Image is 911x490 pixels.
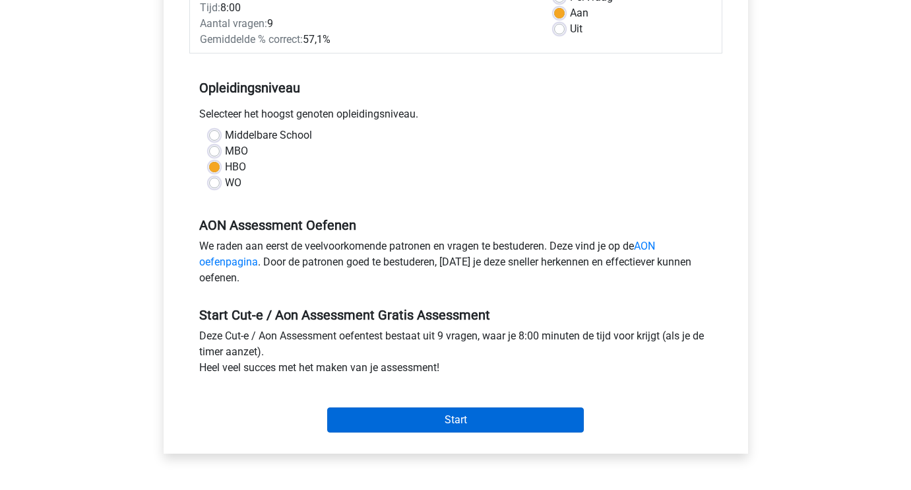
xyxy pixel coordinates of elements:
[199,240,655,268] a: AON oefenpagina
[189,238,722,291] div: We raden aan eerst de veelvoorkomende patronen en vragen te bestuderen. Deze vind je op de . Door...
[570,5,588,21] label: Aan
[225,143,248,159] label: MBO
[199,307,712,323] h5: Start Cut-e / Aon Assessment Gratis Assessment
[225,127,312,143] label: Middelbare School
[225,159,246,175] label: HBO
[200,17,267,30] span: Aantal vragen:
[225,175,241,191] label: WO
[200,1,220,14] span: Tijd:
[199,75,712,101] h5: Opleidingsniveau
[189,328,722,381] div: Deze Cut-e / Aon Assessment oefentest bestaat uit 9 vragen, waar je 8:00 minuten de tijd voor kri...
[199,217,712,233] h5: AON Assessment Oefenen
[190,16,544,32] div: 9
[327,407,584,433] input: Start
[200,33,303,46] span: Gemiddelde % correct:
[190,32,544,48] div: 57,1%
[189,106,722,127] div: Selecteer het hoogst genoten opleidingsniveau.
[570,21,582,37] label: Uit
